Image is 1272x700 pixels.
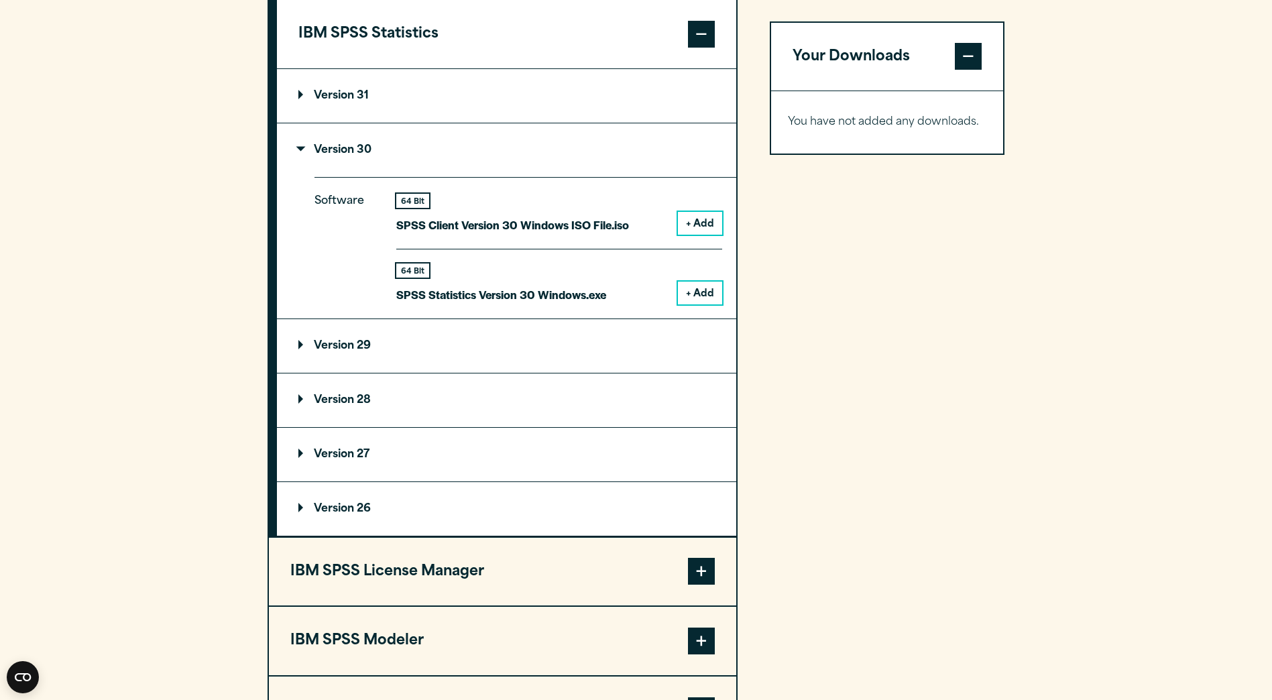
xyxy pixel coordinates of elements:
[277,69,736,123] summary: Version 31
[678,282,722,304] button: + Add
[298,504,371,514] p: Version 26
[298,91,369,101] p: Version 31
[269,607,736,675] button: IBM SPSS Modeler
[771,91,1004,154] div: Your Downloads
[298,145,371,156] p: Version 30
[788,113,987,133] p: You have not added any downloads.
[678,212,722,235] button: + Add
[771,23,1004,91] button: Your Downloads
[277,373,736,427] summary: Version 28
[314,192,375,293] p: Software
[277,68,736,536] div: IBM SPSS Statistics
[396,215,629,235] p: SPSS Client Version 30 Windows ISO File.iso
[277,428,736,481] summary: Version 27
[7,661,39,693] button: Open CMP widget
[277,319,736,373] summary: Version 29
[396,264,429,278] div: 64 Bit
[396,194,429,208] div: 64 Bit
[298,395,371,406] p: Version 28
[277,123,736,177] summary: Version 30
[277,482,736,536] summary: Version 26
[396,285,606,304] p: SPSS Statistics Version 30 Windows.exe
[269,538,736,606] button: IBM SPSS License Manager
[298,341,371,351] p: Version 29
[298,449,369,460] p: Version 27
